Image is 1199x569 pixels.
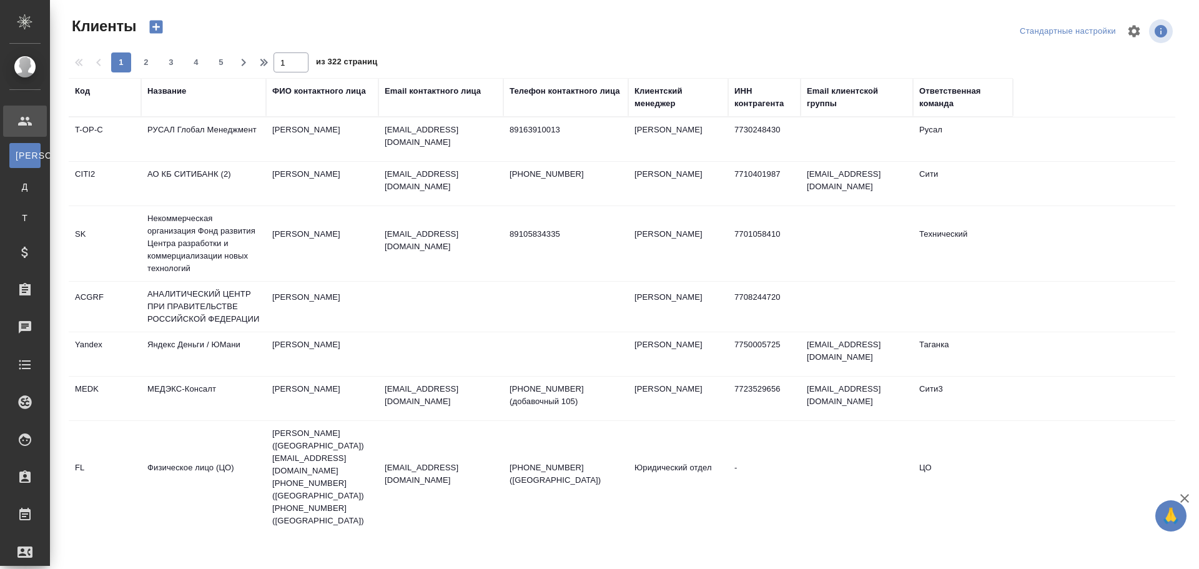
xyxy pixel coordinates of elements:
td: ЦО [913,455,1013,499]
td: Yandex [69,332,141,376]
span: 3 [161,56,181,69]
span: Клиенты [69,16,136,36]
button: 4 [186,52,206,72]
td: [PERSON_NAME] [628,162,728,205]
td: [PERSON_NAME] [628,285,728,329]
span: Д [16,181,34,193]
p: [EMAIL_ADDRESS][DOMAIN_NAME] [385,228,497,253]
span: 5 [211,56,231,69]
td: CITI2 [69,162,141,205]
td: Яндекс Деньги / ЮМани [141,332,266,376]
div: Телефон контактного лица [510,85,620,97]
td: T-OP-C [69,117,141,161]
p: [EMAIL_ADDRESS][DOMAIN_NAME] [385,462,497,487]
button: 2 [136,52,156,72]
span: из 322 страниц [316,54,377,72]
span: 2 [136,56,156,69]
td: - [728,455,801,499]
div: Код [75,85,90,97]
td: [EMAIL_ADDRESS][DOMAIN_NAME] [801,162,913,205]
td: [EMAIL_ADDRESS][DOMAIN_NAME] [801,377,913,420]
div: split button [1017,22,1119,41]
td: Физическое лицо (ЦО) [141,455,266,499]
span: 4 [186,56,206,69]
p: [PHONE_NUMBER] (добавочный 105) [510,383,622,408]
td: 7701058410 [728,222,801,265]
div: Клиентский менеджер [634,85,722,110]
td: 7710401987 [728,162,801,205]
td: Таганка [913,332,1013,376]
p: 89163910013 [510,124,622,136]
td: РУСАЛ Глобал Менеджмент [141,117,266,161]
span: Настроить таблицу [1119,16,1149,46]
a: [PERSON_NAME] [9,143,41,168]
td: [PERSON_NAME] [266,332,378,376]
button: 🙏 [1155,500,1187,532]
span: Т [16,212,34,224]
p: 89105834335 [510,228,622,240]
td: АНАЛИТИЧЕСКИЙ ЦЕНТР ПРИ ПРАВИТЕЛЬСТВЕ РОССИЙСКОЙ ФЕДЕРАЦИИ [141,282,266,332]
a: Д [9,174,41,199]
button: Создать [141,16,171,37]
div: Название [147,85,186,97]
td: Русал [913,117,1013,161]
td: [PERSON_NAME] [628,117,728,161]
td: АО КБ СИТИБАНК (2) [141,162,266,205]
p: [PHONE_NUMBER] ([GEOGRAPHIC_DATA]) [510,462,622,487]
div: ИНН контрагента [734,85,794,110]
td: Технический [913,222,1013,265]
td: MEDK [69,377,141,420]
span: Посмотреть информацию [1149,19,1175,43]
a: Т [9,205,41,230]
td: 7708244720 [728,285,801,329]
td: [PERSON_NAME] [628,377,728,420]
td: [PERSON_NAME] [266,117,378,161]
td: [PERSON_NAME] [628,332,728,376]
td: МЕДЭКС-Консалт [141,377,266,420]
td: [PERSON_NAME] ([GEOGRAPHIC_DATA]) [EMAIL_ADDRESS][DOMAIN_NAME] [PHONE_NUMBER] ([GEOGRAPHIC_DATA])... [266,421,378,533]
div: ФИО контактного лица [272,85,366,97]
td: 7730248430 [728,117,801,161]
td: [EMAIL_ADDRESS][DOMAIN_NAME] [801,332,913,376]
div: Ответственная команда [919,85,1007,110]
td: Некоммерческая организация Фонд развития Центра разработки и коммерциализации новых технологий [141,206,266,281]
td: SK [69,222,141,265]
td: ACGRF [69,285,141,329]
p: [EMAIL_ADDRESS][DOMAIN_NAME] [385,168,497,193]
span: [PERSON_NAME] [16,149,34,162]
td: [PERSON_NAME] [266,377,378,420]
p: [EMAIL_ADDRESS][DOMAIN_NAME] [385,383,497,408]
td: [PERSON_NAME] [628,222,728,265]
span: 🙏 [1160,503,1182,529]
td: [PERSON_NAME] [266,285,378,329]
td: Юридический отдел [628,455,728,499]
button: 3 [161,52,181,72]
button: 5 [211,52,231,72]
div: Email клиентской группы [807,85,907,110]
td: FL [69,455,141,499]
td: 7750005725 [728,332,801,376]
td: [PERSON_NAME] [266,162,378,205]
p: [EMAIL_ADDRESS][DOMAIN_NAME] [385,124,497,149]
p: [PHONE_NUMBER] [510,168,622,181]
td: Сити3 [913,377,1013,420]
div: Email контактного лица [385,85,481,97]
td: [PERSON_NAME] [266,222,378,265]
td: 7723529656 [728,377,801,420]
td: Сити [913,162,1013,205]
